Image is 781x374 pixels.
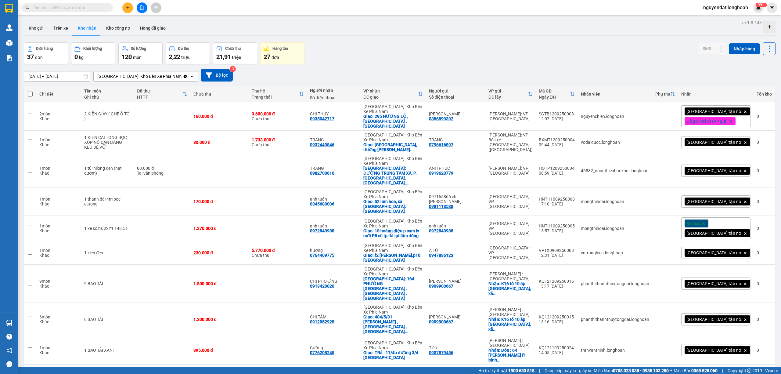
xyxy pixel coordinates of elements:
button: Kho gửi [24,21,49,35]
div: 230.000 đ [193,250,246,255]
div: Ngày ĐH [539,95,570,100]
div: 12:07 [DATE] [539,116,575,121]
div: 0796616897 [429,142,453,147]
div: Đã thu [178,46,189,51]
div: 0972843988 [310,228,334,233]
div: anh tuấn [310,223,357,228]
div: 3.600.000 đ [252,111,304,116]
th: Toggle SortBy [485,86,536,102]
div: HTTT [137,95,182,100]
div: 1 BAO TẢI XANH [84,348,131,353]
button: Kho công nợ [101,21,135,35]
div: Số lượng [131,46,146,51]
div: VPTX0909250008 [539,248,575,253]
div: tranvanthinh.longhoan [581,348,649,353]
button: Khối lượng0kg [71,42,115,64]
div: 0972843988 [429,228,453,233]
div: Chưa thu [225,46,241,51]
div: hương [310,248,357,253]
div: 0 [757,168,772,173]
div: ANH BẢO [429,279,482,284]
div: 80.000 đ [193,140,246,145]
div: 395.000 đ [193,348,246,353]
th: Toggle SortBy [134,86,190,102]
div: HQTP1209250004 [539,166,575,171]
div: Giao: TRả : 11/4b đường 3/4 phường 3 đà lạt [363,350,423,360]
span: 120 [122,53,132,60]
strong: 0369 525 060 [691,368,718,373]
div: 6 BAO TẢI [84,317,131,322]
div: Giao: f2 trần quang diệu,p10 đà lạt [363,253,423,263]
span: ⚪️ [670,369,672,372]
div: 0909900667 [429,319,453,324]
div: 0982700610 [310,171,334,176]
div: Nhận: K16 tổ 10 ấp Phước Hiệp, xã Phước Tỉnh huyện Long Điền, Bà Rịa Vũng Tau [488,317,533,332]
div: Tạo kho hàng mới [763,21,776,33]
div: 0909900667 [429,284,453,289]
div: nguyenchien.longhoan [581,114,649,119]
div: [PERSON_NAME]: VP [GEOGRAPHIC_DATA] [488,166,533,176]
button: aim [151,2,161,13]
div: 5.770.000 đ [252,248,304,253]
span: [GEOGRAPHIC_DATA] tận nơi [686,168,742,173]
div: 0 [757,250,772,255]
span: | [722,367,723,374]
button: caret-down [767,2,777,13]
div: 1 xe số bs 22Y1 148.51 [84,226,131,231]
div: Khác [39,228,78,233]
div: 1 món [39,197,78,202]
div: 0913420020 [310,284,334,289]
div: Nhãn [681,92,750,96]
div: Khác [39,284,78,289]
img: icon-new-feature [756,5,761,10]
span: question-circle [6,334,12,340]
div: TRANG [310,137,357,142]
button: Số lượng120món [118,42,163,64]
div: Đã thu [137,89,182,93]
div: 13:16 [DATE] [539,319,575,324]
strong: 1900 633 818 [508,368,534,373]
div: 0981113538 [429,204,453,209]
div: 0907879486 [429,350,453,355]
span: 27 [264,53,270,60]
div: CHỊ THỦY [310,111,357,116]
span: file-add [140,5,144,10]
button: plus [122,2,133,13]
div: ANH PHÚC [429,166,482,171]
div: 0935042717 [310,116,334,121]
span: [GEOGRAPHIC_DATA] tận nơi [686,109,742,114]
button: Chưa thu21,91 triệu [213,42,257,64]
div: 14:05 [DATE] [539,350,575,355]
div: TRANG [429,137,482,142]
div: Giao: 404/5/31 LÊ HỒNG PHONG , PHƯỚC LONG , NHA TRANG [363,314,423,334]
div: 1.733.000 đ [252,137,304,142]
div: CHỊ PHƯỢNG [310,279,357,284]
div: [PERSON_NAME]: VP Bến xe [GEOGRAPHIC_DATA] ([GEOGRAPHIC_DATA]) [488,133,533,152]
span: Miền Nam [594,367,669,374]
th: Toggle SortBy [360,86,426,102]
span: aim [154,5,158,10]
div: Chưa thu [252,111,304,121]
strong: 0708 023 035 - 0935 103 250 [613,368,669,373]
div: 08:59 [DATE] [539,171,575,176]
div: mongthihoai.longhoan [581,199,649,204]
div: Khác [39,116,78,121]
div: 1 thanh dài 4m bọc catong [84,197,131,206]
div: Khác [39,171,78,176]
button: Đơn hàng37đơn [24,42,68,64]
div: Giao: 18 hoàng diệu p cam ly mới P5 cũ tp đà lạt lâm đồng [363,228,423,238]
th: Toggle SortBy [249,86,307,102]
div: Chưa thu [252,137,304,147]
div: [GEOGRAPHIC_DATA]: Kho Bến Xe Phía Nam [363,219,423,228]
span: Hỗ trợ kỹ thuật: [478,367,534,374]
div: Số điện thoại [429,95,482,100]
img: warehouse-icon [6,320,13,326]
span: [GEOGRAPHIC_DATA] tận nơi [686,317,742,322]
div: 1 túi nilong đen (hạt cườm) [84,166,131,176]
div: [GEOGRAPHIC_DATA]: Kho Bến Xe Phía Nam [363,267,423,276]
span: [GEOGRAPHIC_DATA] tận nơi [686,281,742,286]
div: anh tuấn [429,223,482,228]
span: ... [493,327,497,332]
div: [PERSON_NAME] : [GEOGRAPHIC_DATA] [488,338,533,348]
input: Select a date range. [24,71,91,81]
